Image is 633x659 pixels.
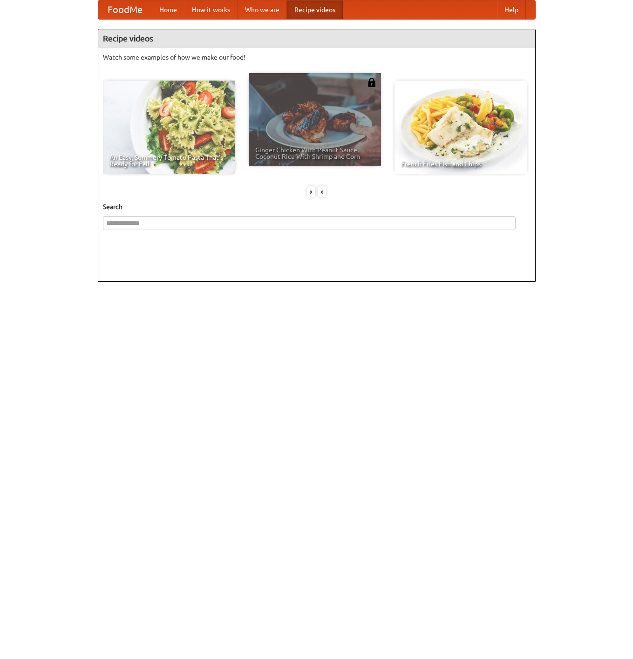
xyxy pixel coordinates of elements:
a: Who we are [238,0,287,19]
span: French Fries Fish and Chips [401,161,520,167]
div: « [307,186,315,197]
h4: Recipe videos [98,29,535,48]
span: An Easy, Summery Tomato Pasta That's Ready for Fall [109,154,229,167]
div: » [318,186,326,197]
a: French Fries Fish and Chips [395,81,527,174]
a: Recipe videos [287,0,343,19]
a: Help [497,0,526,19]
a: An Easy, Summery Tomato Pasta That's Ready for Fall [103,81,235,174]
a: Home [152,0,184,19]
h5: Search [103,202,531,211]
p: Watch some examples of how we make our food! [103,53,531,62]
img: 483408.png [367,78,376,87]
a: How it works [184,0,238,19]
a: FoodMe [98,0,152,19]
